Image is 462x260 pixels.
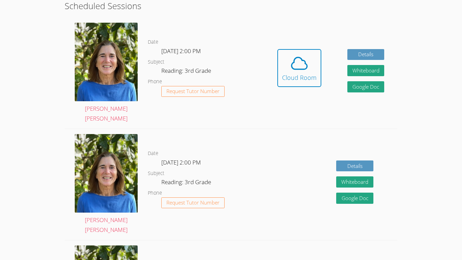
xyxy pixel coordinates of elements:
button: Request Tutor Number [161,86,225,97]
dd: Reading: 3rd Grade [161,177,212,189]
a: [PERSON_NAME] [PERSON_NAME] [75,23,138,124]
button: Cloud Room [277,49,321,87]
dt: Date [148,38,158,46]
dt: Subject [148,169,164,178]
dt: Phone [148,189,162,197]
a: [PERSON_NAME] [PERSON_NAME] [75,134,138,235]
a: Details [347,49,385,60]
dt: Date [148,149,158,158]
button: Whiteboard [336,176,373,188]
img: avatar.png [75,23,138,101]
div: Cloud Room [282,73,317,82]
dt: Subject [148,58,164,66]
span: Request Tutor Number [166,200,220,205]
dd: Reading: 3rd Grade [161,66,212,78]
span: Request Tutor Number [166,89,220,94]
a: Google Doc [336,193,373,204]
img: avatar.png [75,134,138,212]
dt: Phone [148,78,162,86]
button: Whiteboard [347,65,385,76]
span: [DATE] 2:00 PM [161,158,201,166]
button: Request Tutor Number [161,197,225,209]
a: Details [336,160,373,172]
a: Google Doc [347,81,385,92]
span: [DATE] 2:00 PM [161,47,201,55]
